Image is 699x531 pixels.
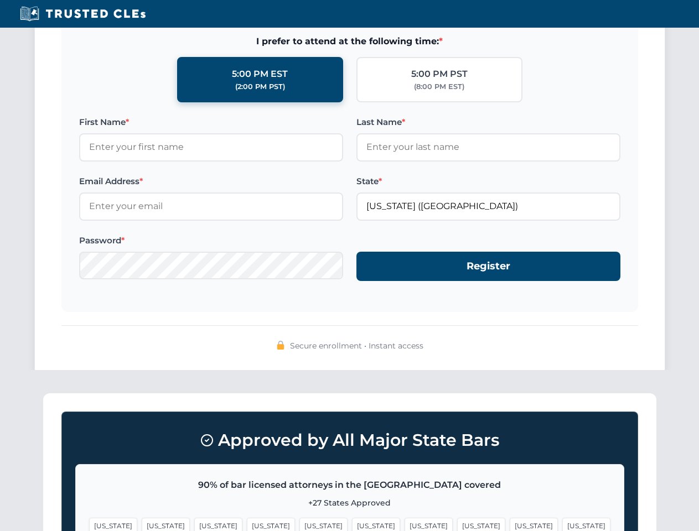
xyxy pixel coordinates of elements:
[75,425,624,455] h3: Approved by All Major State Bars
[356,133,620,161] input: Enter your last name
[89,478,610,492] p: 90% of bar licensed attorneys in the [GEOGRAPHIC_DATA] covered
[356,192,620,220] input: Florida (FL)
[276,341,285,350] img: 🔒
[79,175,343,188] label: Email Address
[232,67,288,81] div: 5:00 PM EST
[235,81,285,92] div: (2:00 PM PST)
[17,6,149,22] img: Trusted CLEs
[290,340,423,352] span: Secure enrollment • Instant access
[411,67,468,81] div: 5:00 PM PST
[414,81,464,92] div: (8:00 PM EST)
[356,175,620,188] label: State
[356,116,620,129] label: Last Name
[79,192,343,220] input: Enter your email
[79,234,343,247] label: Password
[89,497,610,509] p: +27 States Approved
[79,34,620,49] span: I prefer to attend at the following time:
[79,133,343,161] input: Enter your first name
[79,116,343,129] label: First Name
[356,252,620,281] button: Register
